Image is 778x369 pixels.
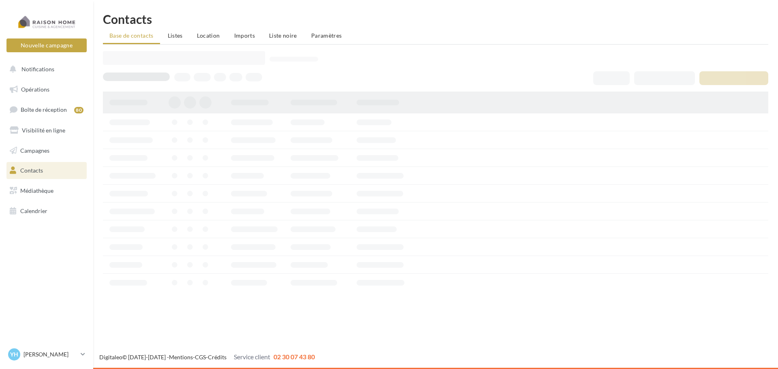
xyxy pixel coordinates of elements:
[274,353,315,360] span: 02 30 07 43 80
[103,13,768,25] h1: Contacts
[208,354,227,360] a: Crédits
[197,32,220,39] span: Location
[21,66,54,73] span: Notifications
[311,32,342,39] span: Paramètres
[5,203,88,220] a: Calendrier
[169,354,193,360] a: Mentions
[5,182,88,199] a: Médiathèque
[10,350,18,358] span: YH
[22,127,65,134] span: Visibilité en ligne
[74,107,83,113] div: 80
[20,207,47,214] span: Calendrier
[21,106,67,113] span: Boîte de réception
[234,353,270,360] span: Service client
[195,354,206,360] a: CGS
[20,147,49,154] span: Campagnes
[5,81,88,98] a: Opérations
[99,354,315,360] span: © [DATE]-[DATE] - - -
[20,187,53,194] span: Médiathèque
[21,86,49,93] span: Opérations
[269,32,297,39] span: Liste noire
[5,122,88,139] a: Visibilité en ligne
[5,61,85,78] button: Notifications
[99,354,122,360] a: Digitaleo
[20,167,43,174] span: Contacts
[5,101,88,118] a: Boîte de réception80
[5,162,88,179] a: Contacts
[234,32,255,39] span: Imports
[6,347,87,362] a: YH [PERSON_NAME]
[168,32,183,39] span: Listes
[6,38,87,52] button: Nouvelle campagne
[24,350,77,358] p: [PERSON_NAME]
[5,142,88,159] a: Campagnes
